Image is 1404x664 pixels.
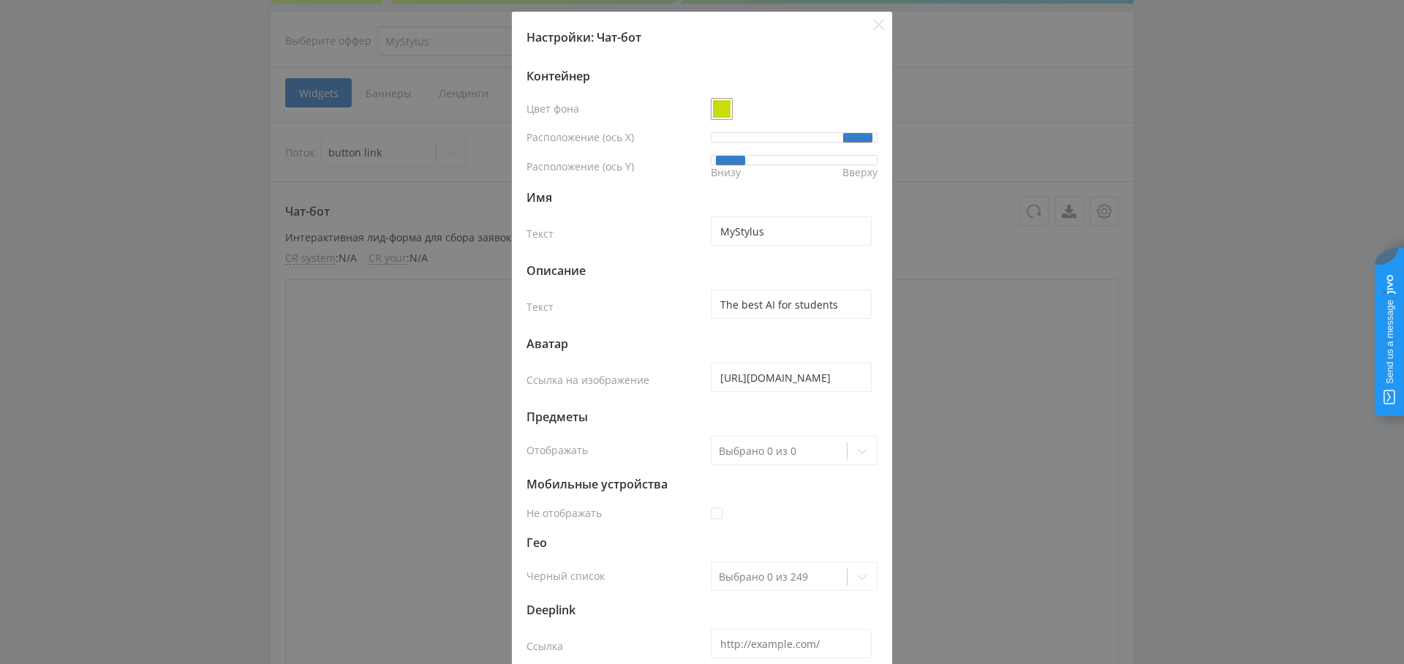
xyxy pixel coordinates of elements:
div: Расположение (ось X) [526,123,705,152]
input: http://example.com/ [711,629,872,658]
div: Черный список [526,556,705,594]
div: Мобильные устройства [526,468,705,497]
div: Вверху [794,167,877,178]
div: Цвет фона [526,92,705,123]
div: Ссылка на изображение [526,357,705,401]
div: Внизу [711,167,794,178]
div: Предметы [526,401,705,430]
div: Описание [526,254,705,284]
div: Имя [526,181,705,211]
div: Deeplink [526,594,705,623]
div: Аватар [526,328,705,357]
div: Гео [526,527,705,556]
div: Текст [526,284,705,328]
div: Расположение (ось Y) [526,152,705,181]
button: Close [873,19,885,31]
div: Настройки: Чат-бот [526,29,877,45]
div: Отображать [526,430,705,468]
div: Контейнер [526,63,705,92]
div: Текст [526,211,705,254]
div: Не отображать [526,497,705,527]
